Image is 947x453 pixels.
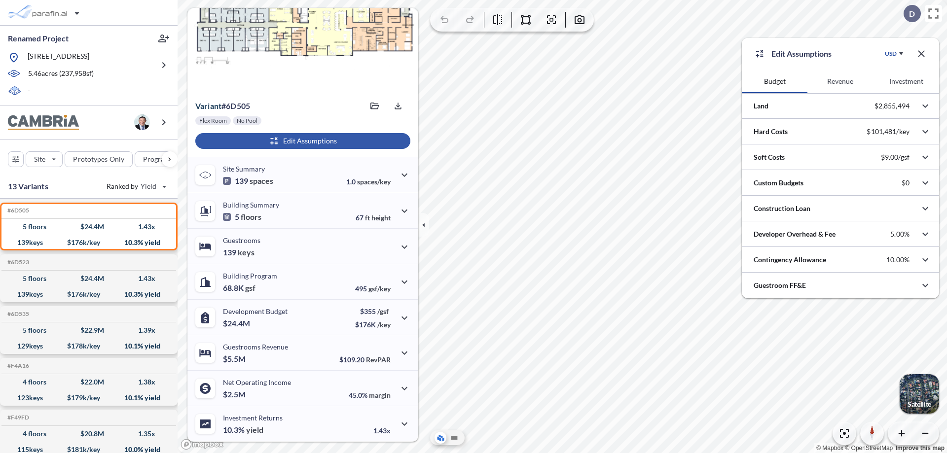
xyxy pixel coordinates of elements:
[28,86,30,97] p: -
[900,374,939,414] button: Switcher ImageSatellite
[807,70,873,93] button: Revenue
[73,154,124,164] p: Prototypes Only
[237,117,257,125] p: No Pool
[5,259,29,266] h5: Click to copy the code
[250,176,273,186] span: spaces
[5,207,29,214] h5: Click to copy the code
[369,391,391,399] span: margin
[223,378,291,386] p: Net Operating Income
[141,181,157,191] span: Yield
[874,70,939,93] button: Investment
[223,343,288,351] p: Guestrooms Revenue
[223,283,255,293] p: 68.8K
[909,9,915,18] p: D
[5,311,29,317] h5: Click to copy the code
[373,426,391,435] p: 1.43x
[195,101,250,111] p: # 6d505
[435,432,446,444] button: Aerial View
[874,102,910,110] p: $2,855,494
[223,425,263,435] p: 10.3%
[742,70,807,93] button: Budget
[845,445,893,452] a: OpenStreetMap
[448,432,460,444] button: Site Plan
[339,355,391,364] p: $109.20
[223,201,279,209] p: Building Summary
[223,236,260,244] p: Guestrooms
[896,445,945,452] a: Improve this map
[754,229,836,239] p: Developer Overhead & Fee
[867,127,910,136] p: $101,481/key
[754,152,785,162] p: Soft Costs
[195,133,410,149] button: Edit Assumptions
[365,213,370,222] span: ft
[890,230,910,239] p: 5.00%
[900,374,939,414] img: Switcher Image
[754,204,810,213] p: Construction Loan
[223,165,265,173] p: Site Summary
[135,151,188,167] button: Program
[355,320,391,329] p: $176K
[5,362,29,369] h5: Click to copy the code
[371,213,391,222] span: height
[816,445,843,452] a: Mapbox
[771,48,832,60] p: Edit Assumptions
[223,176,273,186] p: 139
[754,178,803,188] p: Custom Budgets
[754,127,788,137] p: Hard Costs
[99,178,173,194] button: Ranked by Yield
[223,247,255,257] p: 139
[223,414,283,422] p: Investment Returns
[754,101,768,111] p: Land
[223,307,288,315] p: Development Budget
[754,255,826,265] p: Contingency Allowance
[886,255,910,264] p: 10.00%
[223,272,277,280] p: Building Program
[143,154,171,164] p: Program
[8,180,48,192] p: 13 Variants
[8,33,69,44] p: Renamed Project
[223,389,247,399] p: $2.5M
[223,354,247,364] p: $5.5M
[5,414,29,421] h5: Click to copy the code
[181,439,224,450] a: Mapbox homepage
[355,307,391,315] p: $355
[223,212,261,222] p: 5
[246,425,263,435] span: yield
[366,355,391,364] span: RevPAR
[377,307,389,315] span: /gsf
[28,51,89,64] p: [STREET_ADDRESS]
[356,213,391,222] p: 67
[881,153,910,162] p: $9.00/gsf
[195,101,221,110] span: Variant
[346,177,391,186] p: 1.0
[28,69,94,79] p: 5.46 acres ( 237,958 sf)
[245,283,255,293] span: gsf
[199,117,227,125] p: Flex Room
[377,320,391,329] span: /key
[908,400,931,408] p: Satellite
[26,151,63,167] button: Site
[355,284,391,293] p: 495
[8,115,79,130] img: BrandImage
[241,212,261,222] span: floors
[65,151,133,167] button: Prototypes Only
[754,280,806,290] p: Guestroom FF&E
[238,247,255,257] span: keys
[134,114,150,130] img: user logo
[34,154,45,164] p: Site
[368,284,391,293] span: gsf/key
[357,177,391,186] span: spaces/key
[349,391,391,399] p: 45.0%
[223,318,252,328] p: $24.4M
[902,178,910,187] p: $0
[885,50,897,58] div: USD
